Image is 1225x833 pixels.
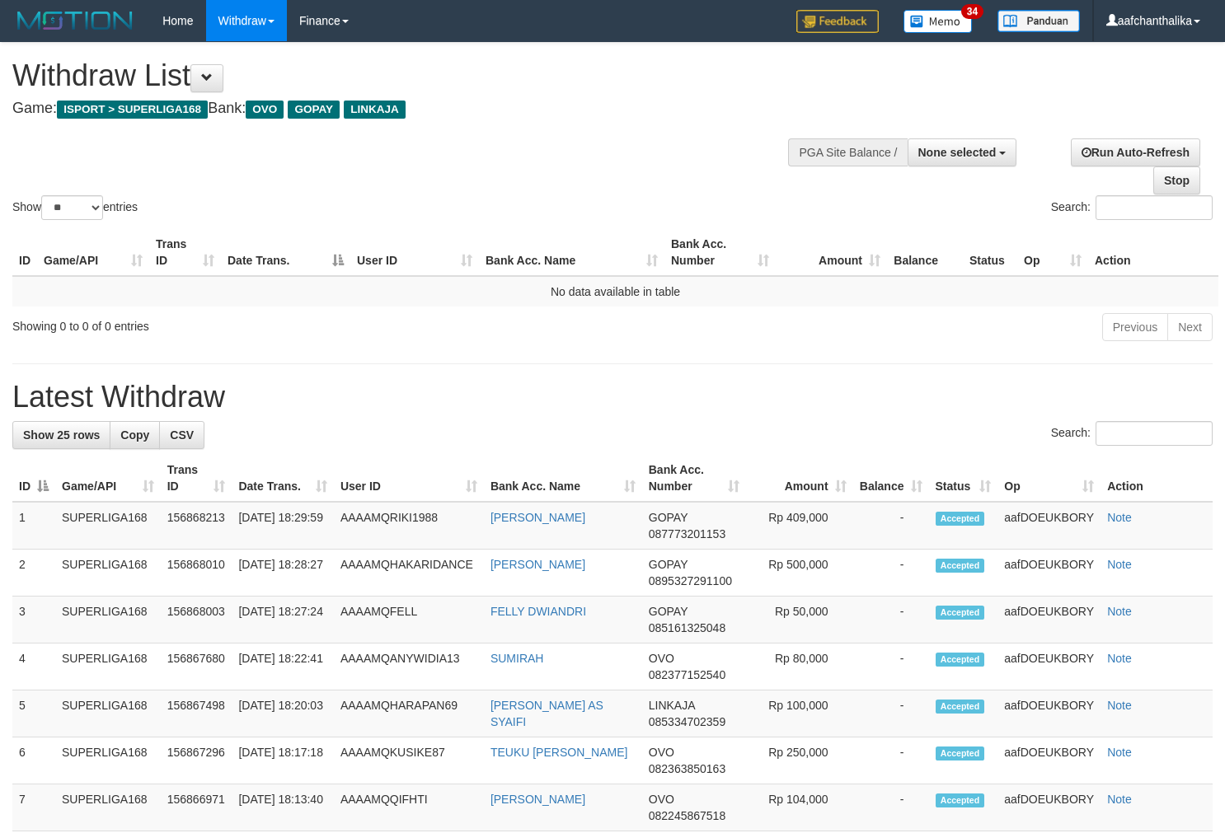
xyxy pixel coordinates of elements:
[853,455,929,502] th: Balance: activate to sort column ascending
[918,146,997,159] span: None selected
[12,502,55,550] td: 1
[746,643,852,690] td: Rp 80,000
[334,643,484,690] td: AAAAMQANYWIDIA13
[55,597,161,643] td: SUPERLIGA168
[649,715,725,728] span: Copy 085334702359 to clipboard
[997,597,1101,643] td: aafDOEUKBORY
[649,605,688,618] span: GOPAY
[997,643,1101,690] td: aafDOEUKBORY
[1102,313,1168,341] a: Previous
[746,690,852,737] td: Rp 100,000
[41,195,103,220] select: Showentries
[746,597,852,643] td: Rp 50,000
[161,455,232,502] th: Trans ID: activate to sort column ascending
[12,276,1218,307] td: No data available in table
[232,737,333,784] td: [DATE] 18:17:18
[344,101,406,119] span: LINKAJA
[161,502,232,550] td: 156868213
[57,101,208,119] span: ISPORT > SUPERLIGA168
[997,550,1101,597] td: aafDOEUKBORY
[12,597,55,643] td: 3
[649,699,695,712] span: LINKAJA
[55,643,161,690] td: SUPERLIGA168
[334,737,484,784] td: AAAAMQKUSIKE87
[1107,699,1132,712] a: Note
[12,690,55,737] td: 5
[1167,313,1213,341] a: Next
[161,737,232,784] td: 156867296
[221,229,350,276] th: Date Trans.: activate to sort column descending
[649,652,674,665] span: OVO
[936,700,985,714] span: Accepted
[12,101,800,117] h4: Game: Bank:
[788,138,907,166] div: PGA Site Balance /
[1107,793,1132,806] a: Note
[479,229,664,276] th: Bank Acc. Name: activate to sort column ascending
[232,502,333,550] td: [DATE] 18:29:59
[232,455,333,502] th: Date Trans.: activate to sort column ascending
[1096,421,1213,446] input: Search:
[1101,455,1213,502] th: Action
[350,229,479,276] th: User ID: activate to sort column ascending
[936,793,985,807] span: Accepted
[55,784,161,831] td: SUPERLIGA168
[1096,195,1213,220] input: Search:
[1153,166,1200,194] a: Stop
[37,229,149,276] th: Game/API: activate to sort column ascending
[903,10,973,33] img: Button%20Memo.svg
[997,10,1080,32] img: panduan.png
[649,762,725,775] span: Copy 082363850163 to clipboard
[936,653,985,667] span: Accepted
[1071,138,1200,166] a: Run Auto-Refresh
[490,652,544,665] a: SUMIRAH
[12,229,37,276] th: ID
[746,455,852,502] th: Amount: activate to sort column ascending
[853,597,929,643] td: -
[159,421,204,449] a: CSV
[12,59,800,92] h1: Withdraw List
[490,793,585,806] a: [PERSON_NAME]
[334,597,484,643] td: AAAAMQFELL
[490,511,585,524] a: [PERSON_NAME]
[161,643,232,690] td: 156867680
[12,643,55,690] td: 4
[746,737,852,784] td: Rp 250,000
[12,737,55,784] td: 6
[12,8,138,33] img: MOTION_logo.png
[997,690,1101,737] td: aafDOEUKBORY
[1107,511,1132,524] a: Note
[334,784,484,831] td: AAAAMQQIFHTI
[908,138,1017,166] button: None selected
[649,621,725,634] span: Copy 085161325048 to clipboard
[161,597,232,643] td: 156868003
[1088,229,1218,276] th: Action
[853,502,929,550] td: -
[1017,229,1088,276] th: Op: activate to sort column ascending
[664,229,776,276] th: Bank Acc. Number: activate to sort column ascending
[170,428,194,442] span: CSV
[649,668,725,681] span: Copy 082377152540 to clipboard
[929,455,998,502] th: Status: activate to sort column ascending
[232,643,333,690] td: [DATE] 18:22:41
[55,690,161,737] td: SUPERLIGA168
[1107,746,1132,759] a: Note
[334,690,484,737] td: AAAAMQHARAPAN69
[12,195,138,220] label: Show entries
[55,550,161,597] td: SUPERLIGA168
[232,690,333,737] td: [DATE] 18:20:03
[936,746,985,760] span: Accepted
[1107,605,1132,618] a: Note
[997,502,1101,550] td: aafDOEUKBORY
[853,643,929,690] td: -
[853,737,929,784] td: -
[12,455,55,502] th: ID: activate to sort column descending
[161,550,232,597] td: 156868010
[776,229,887,276] th: Amount: activate to sort column ascending
[887,229,963,276] th: Balance
[649,793,674,806] span: OVO
[853,690,929,737] td: -
[642,455,746,502] th: Bank Acc. Number: activate to sort column ascending
[649,746,674,759] span: OVO
[232,550,333,597] td: [DATE] 18:28:27
[936,512,985,526] span: Accepted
